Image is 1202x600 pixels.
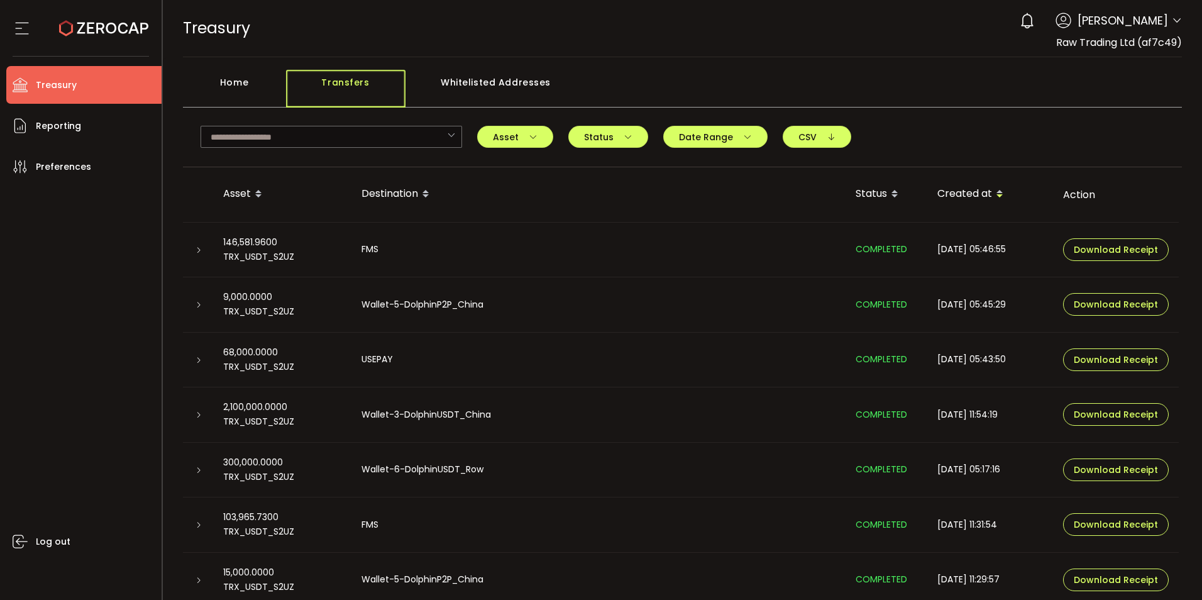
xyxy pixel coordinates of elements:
div: Home [183,70,286,108]
span: COMPLETED [856,573,907,586]
div: 9,000.0000 TRX_USDT_S2UZ [213,290,351,319]
div: Wallet-6-DolphinUSDT_Row [351,462,846,477]
div: FMS [351,518,846,532]
span: Raw Trading Ltd (af7c49) [1056,35,1182,50]
div: 146,581.9600 TRX_USDT_S2UZ [213,235,351,264]
div: Status [846,184,927,205]
div: 300,000.0000 TRX_USDT_S2UZ [213,455,351,484]
span: Date Range [679,133,752,142]
div: 103,965.7300 TRX_USDT_S2UZ [213,510,351,539]
button: Asset [477,126,553,148]
div: Asset [213,184,351,205]
div: 2,100,000.0000 TRX_USDT_S2UZ [213,400,351,429]
span: COMPLETED [856,243,907,255]
span: Treasury [36,76,77,94]
div: USEPAY [351,352,846,367]
span: Asset [493,133,538,142]
button: Status [568,126,648,148]
div: FMS [351,242,846,257]
div: Wallet-3-DolphinUSDT_China [351,408,846,422]
div: Wallet-5-DolphinP2P_China [351,297,846,312]
span: COMPLETED [856,408,907,421]
span: COMPLETED [856,518,907,531]
span: COMPLETED [856,298,907,311]
span: CSV [798,133,835,142]
span: COMPLETED [856,353,907,365]
span: Reporting [36,117,81,135]
div: 68,000.0000 TRX_USDT_S2UZ [213,345,351,374]
div: Wallet-5-DolphinP2P_China [351,572,846,587]
div: Transfers [286,70,405,108]
span: Log out [36,533,70,551]
span: Treasury [183,17,250,39]
span: COMPLETED [856,463,907,475]
span: [PERSON_NAME] [1078,12,1168,29]
iframe: Chat Widget [920,94,1202,600]
div: 15,000.0000 TRX_USDT_S2UZ [213,565,351,594]
span: Preferences [36,158,91,176]
button: Date Range [663,126,768,148]
div: Whitelisted Addresses [405,70,587,108]
span: Status [584,133,632,142]
div: Destination [351,184,846,205]
button: CSV [783,126,851,148]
